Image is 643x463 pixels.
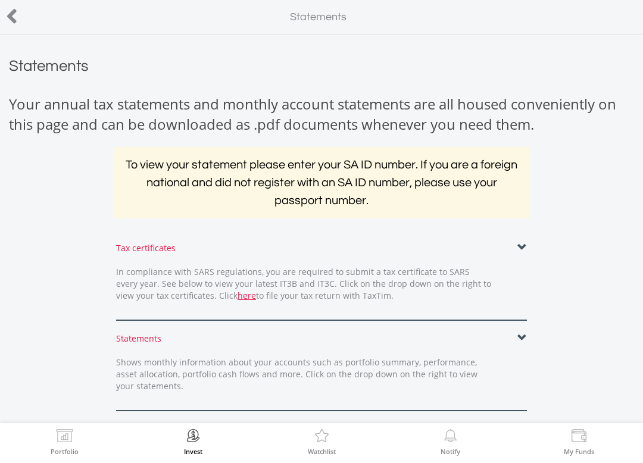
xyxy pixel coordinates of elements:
[308,448,336,455] label: Watchlist
[51,448,79,455] label: Portfolio
[564,448,594,455] label: My Funds
[113,147,530,218] h2: To view your statement please enter your SA ID number. If you are a foreign national and did not ...
[9,94,634,135] div: Your annual tax statements and monthly account statements are all housed conveniently on this pag...
[441,448,460,455] label: Notify
[116,333,527,345] div: Statements
[184,429,202,455] a: Invest
[107,356,500,392] div: Shows monthly information about your accounts such as portfolio summary, performance, asset alloc...
[441,429,460,446] img: View Notifications
[290,10,347,25] label: Statements
[9,58,89,74] span: Statements
[441,429,460,455] a: Notify
[308,429,336,455] a: Watchlist
[116,242,527,254] div: Tax certificates
[238,290,256,301] a: here
[313,429,331,446] img: Watchlist
[219,290,394,301] span: Click to file your tax return with TaxTim.
[570,429,588,446] img: View Funds
[184,429,202,446] img: Invest Now
[184,448,202,455] label: Invest
[564,429,594,455] a: My Funds
[51,429,79,455] a: Portfolio
[116,266,491,301] span: In compliance with SARS regulations, you are required to submit a tax certificate to SARS every y...
[55,429,74,446] img: View Portfolio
